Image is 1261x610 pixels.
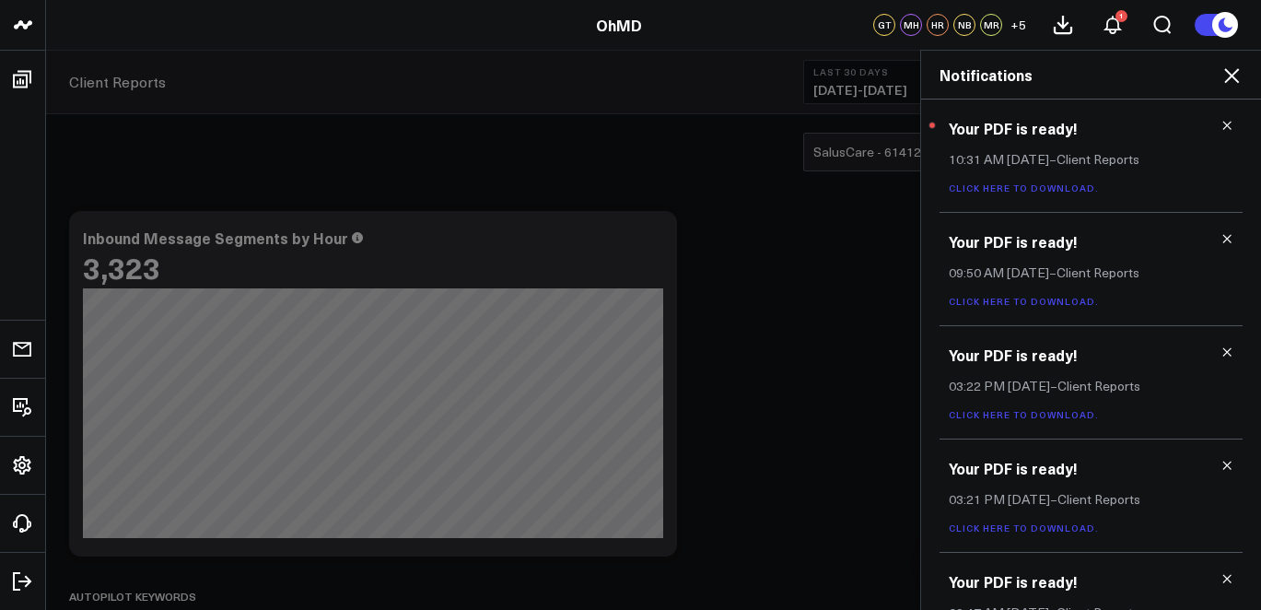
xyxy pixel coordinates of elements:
[949,522,1099,534] a: Click here to download.
[949,408,1099,421] a: Click here to download.
[900,14,922,36] div: MH
[949,458,1233,478] h3: Your PDF is ready!
[1010,18,1026,31] span: + 5
[949,231,1233,252] h3: Your PDF is ready!
[949,118,1233,138] h3: Your PDF is ready!
[1115,10,1127,22] div: 1
[927,14,949,36] div: HR
[1049,150,1139,168] span: – Client Reports
[949,490,1050,508] span: 03:21 PM [DATE]
[980,14,1002,36] div: MR
[940,65,1243,85] h2: Notifications
[949,571,1233,592] h3: Your PDF is ready!
[1050,377,1140,394] span: – Client Reports
[949,150,1049,168] span: 10:31 AM [DATE]
[873,14,895,36] div: GT
[949,264,1049,281] span: 09:50 AM [DATE]
[949,345,1233,365] h3: Your PDF is ready!
[953,14,975,36] div: NB
[596,15,642,35] a: OhMD
[1049,264,1139,281] span: – Client Reports
[949,377,1050,394] span: 03:22 PM [DATE]
[1050,490,1140,508] span: – Client Reports
[1007,14,1029,36] button: +5
[949,182,1099,194] a: Click here to download.
[949,295,1099,308] a: Click here to download.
